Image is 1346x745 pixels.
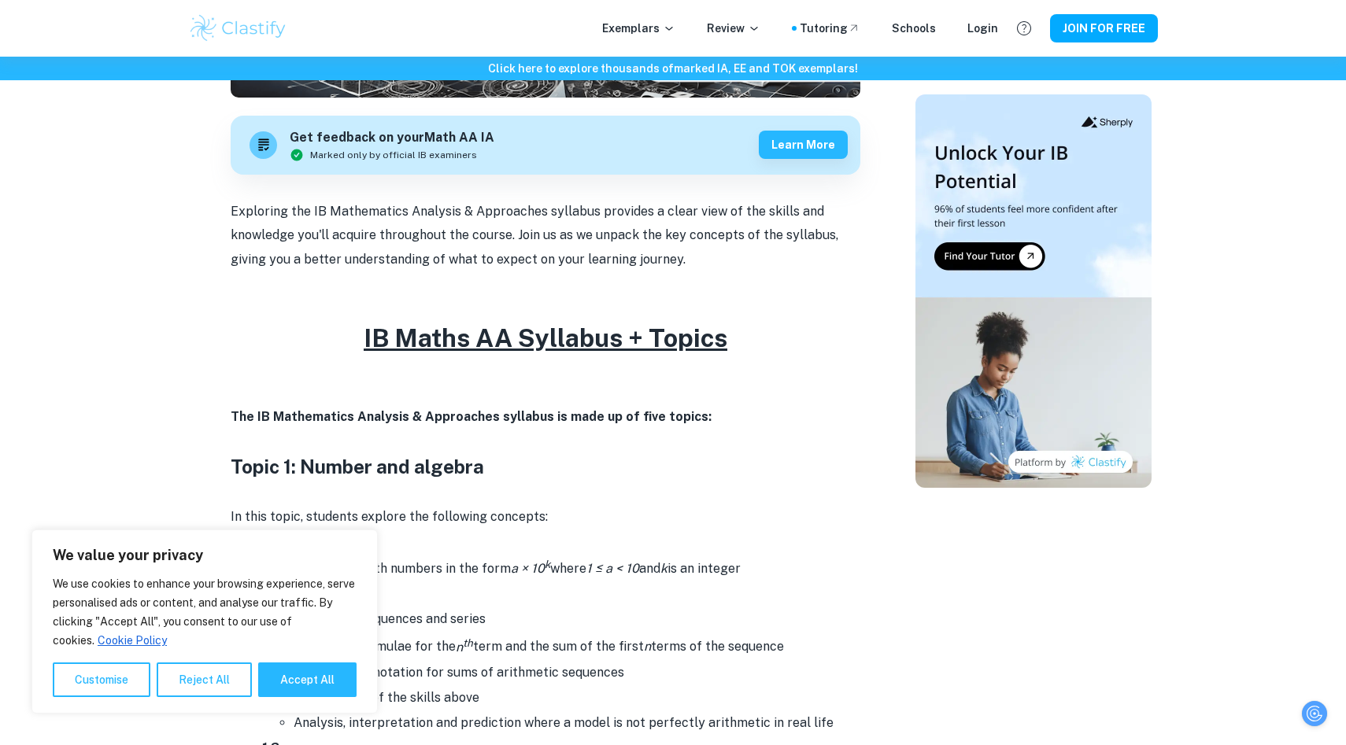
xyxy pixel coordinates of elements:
[310,148,477,162] span: Marked only by official IB examiners
[31,529,378,714] div: We value your privacy
[463,636,473,648] sup: th
[294,710,860,736] li: Analysis, interpretation and prediction where a model is not perfectly arithmetic in real life
[97,633,168,647] a: Cookie Policy
[1050,14,1158,42] button: JOIN FOR FREE
[892,20,936,37] a: Schools
[53,662,150,697] button: Customise
[231,505,860,529] p: In this topic, students explore the following concepts:
[294,685,860,710] li: Applications of the skills above
[1011,15,1037,42] button: Help and Feedback
[53,574,357,650] p: We use cookies to enhance your browsing experience, serve personalised ads or content, and analys...
[759,131,848,159] button: Learn more
[800,20,860,37] a: Tutoring
[231,455,484,478] strong: Topic 1: Number and algebra
[294,554,860,581] li: Operations with numbers in the form where and is an integer
[290,128,494,148] h6: Get feedback on your Math AA IA
[258,662,357,697] button: Accept All
[157,662,252,697] button: Reject All
[511,561,550,576] i: a × 10
[967,20,998,37] a: Login
[707,20,760,37] p: Review
[456,640,473,655] i: n
[231,200,860,271] p: Exploring the IB Mathematics Analysis & Approaches syllabus provides a clear view of the skills a...
[644,640,651,655] i: n
[3,60,1343,77] h6: Click here to explore thousands of marked IA, EE and TOK exemplars !
[602,20,675,37] p: Exemplars
[364,323,727,352] u: IB Maths AA Syllabus + Topics
[188,13,288,44] img: Clastify logo
[545,558,550,570] sup: k
[231,409,712,424] strong: The IB Mathematics Analysis & Approaches syllabus is made up of five topics:
[915,94,1152,488] img: Thumbnail
[660,561,667,576] i: k
[53,546,357,565] p: We value your privacy
[231,116,860,175] a: Get feedback on yourMath AA IAMarked only by official IB examinersLearn more
[294,632,860,659] li: Use of the formulae for the term and the sum of the first terms of the sequence
[294,607,860,632] li: Arithmetic sequences and series
[586,561,639,576] i: 1 ≤ a < 10
[294,660,860,685] li: Use of sigma notation for sums of arithmetic sequences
